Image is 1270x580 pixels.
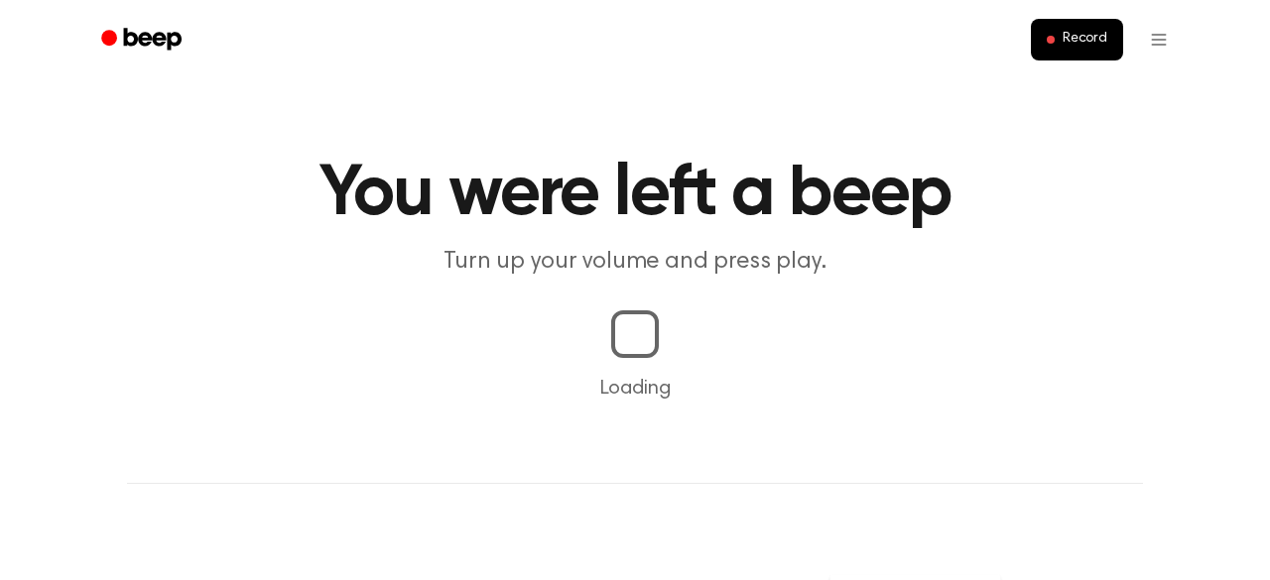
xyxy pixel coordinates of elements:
span: Record [1063,31,1107,49]
p: Turn up your volume and press play. [254,246,1016,279]
button: Open menu [1135,16,1183,63]
h1: You were left a beep [127,159,1143,230]
p: Loading [24,374,1246,404]
a: Beep [87,21,199,59]
button: Record [1031,19,1123,60]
